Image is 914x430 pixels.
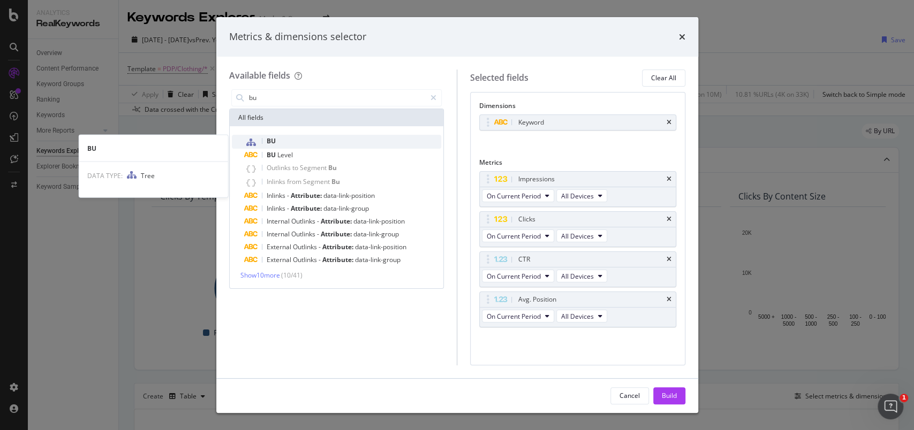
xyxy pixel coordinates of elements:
[556,189,607,202] button: All Devices
[662,391,677,400] div: Build
[267,255,293,264] span: External
[291,191,323,200] span: Attribute:
[319,242,322,251] span: -
[556,310,607,322] button: All Devices
[900,394,908,402] span: 1
[331,177,340,186] span: Bu
[321,229,353,239] span: Attribute:
[561,272,594,281] span: All Devices
[267,177,287,186] span: Inlinks
[267,242,293,251] span: External
[479,251,676,287] div: CTRtimesOn Current PeriodAll Devices
[355,255,401,264] span: data-link-group
[229,30,366,44] div: Metrics & dimensions selector
[482,229,554,242] button: On Current Period
[277,150,293,159] span: Level
[319,255,322,264] span: -
[487,232,541,241] span: On Current Period
[556,229,607,242] button: All Devices
[651,73,676,82] div: Clear All
[267,204,287,213] span: Inlinks
[291,204,323,213] span: Attribute:
[556,270,607,282] button: All Devices
[479,171,676,207] div: ImpressionstimesOn Current PeriodAll Devices
[479,211,676,247] div: ClickstimesOn Current PeriodAll Devices
[561,312,594,321] span: All Devices
[355,242,406,251] span: data-link-position
[479,101,676,114] div: Dimensions
[479,114,676,130] div: Keywordtimes
[267,136,276,145] span: BU
[353,229,399,239] span: data-link-group
[610,387,649,404] button: Cancel
[328,163,337,172] span: Bu
[667,176,671,182] div: times
[79,144,228,153] div: BU
[216,17,698,413] div: modal
[518,214,535,225] div: Clicks
[561,191,594,201] span: All Devices
[679,30,685,44] div: times
[479,291,676,327] div: Avg. PositiontimesOn Current PeriodAll Devices
[287,177,303,186] span: from
[291,229,317,239] span: Outlinks
[487,191,541,201] span: On Current Period
[518,294,556,305] div: Avg. Position
[487,312,541,321] span: On Current Period
[229,70,290,81] div: Available fields
[353,217,405,226] span: data-link-position
[267,150,277,159] span: BU
[482,270,554,282] button: On Current Period
[287,191,291,200] span: -
[323,191,375,200] span: data-link-position
[642,70,685,87] button: Clear All
[293,255,319,264] span: Outlinks
[487,272,541,281] span: On Current Period
[667,216,671,222] div: times
[317,229,321,239] span: -
[300,163,328,172] span: Segment
[230,109,444,126] div: All fields
[479,158,676,171] div: Metrics
[518,254,530,265] div: CTR
[292,163,300,172] span: to
[878,394,903,419] iframe: Intercom live chat
[322,255,355,264] span: Attribute:
[317,217,321,226] span: -
[482,189,554,202] button: On Current Period
[518,174,555,185] div: Impressions
[667,296,671,303] div: times
[667,119,671,126] div: times
[321,217,353,226] span: Attribute:
[482,310,554,322] button: On Current Period
[303,177,331,186] span: Segment
[653,387,685,404] button: Build
[561,232,594,241] span: All Devices
[620,391,640,400] div: Cancel
[291,217,317,226] span: Outlinks
[240,271,280,280] span: Show 10 more
[323,204,369,213] span: data-link-group
[667,256,671,263] div: times
[470,72,528,84] div: Selected fields
[322,242,355,251] span: Attribute:
[287,204,291,213] span: -
[518,117,544,128] div: Keyword
[281,271,303,280] span: ( 10 / 41 )
[267,229,291,239] span: Internal
[267,217,291,226] span: Internal
[267,191,287,200] span: Inlinks
[267,163,292,172] span: Outlinks
[293,242,319,251] span: Outlinks
[248,90,426,106] input: Search by field name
